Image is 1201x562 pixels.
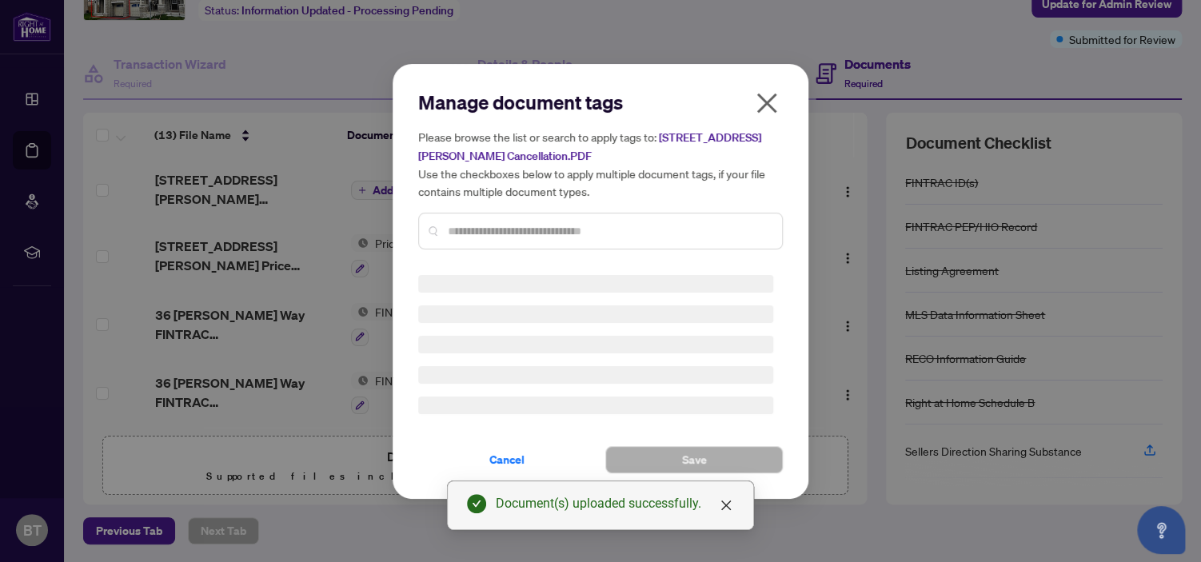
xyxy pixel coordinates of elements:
span: close [754,90,780,116]
div: Document(s) uploaded successfully. [496,494,734,513]
button: Save [605,446,783,473]
button: Open asap [1137,506,1185,554]
button: Cancel [418,446,596,473]
span: [STREET_ADDRESS][PERSON_NAME] Cancellation.PDF [418,130,761,163]
a: Close [717,496,735,514]
h2: Manage document tags [418,90,783,115]
span: Cancel [489,447,525,472]
span: close [720,499,732,512]
h5: Please browse the list or search to apply tags to: Use the checkboxes below to apply multiple doc... [418,128,783,200]
span: check-circle [467,494,486,513]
